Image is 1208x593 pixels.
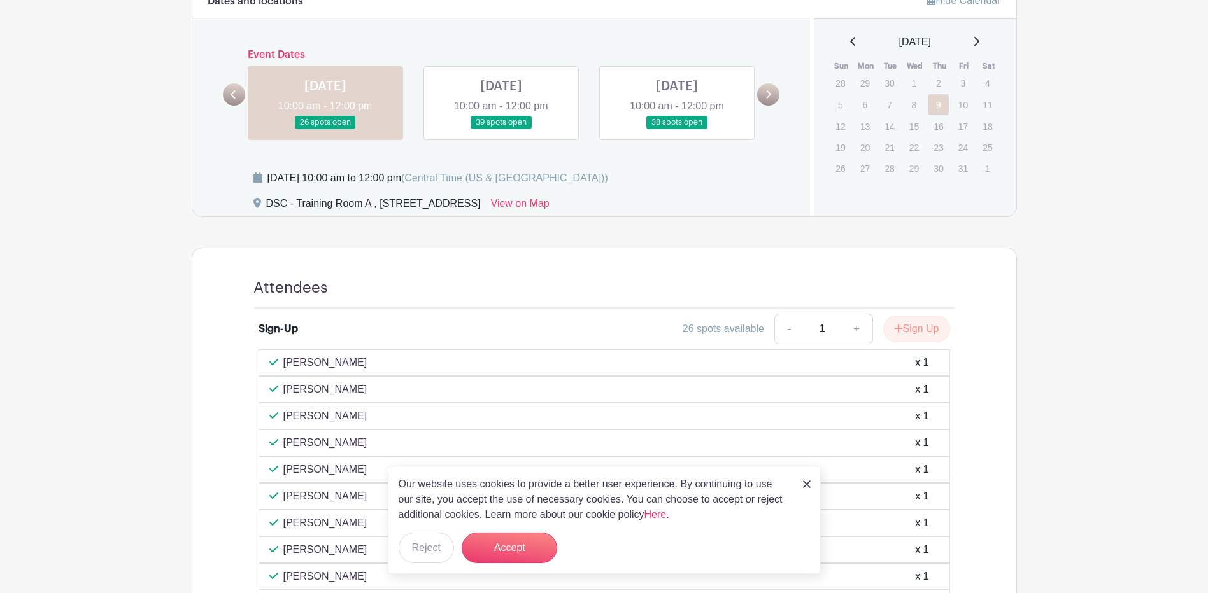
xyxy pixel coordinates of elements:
p: 8 [904,95,925,115]
p: [PERSON_NAME] [283,542,367,557]
div: x 1 [915,355,928,370]
div: x 1 [915,462,928,477]
th: Fri [952,60,977,73]
div: 26 spots available [683,321,764,337]
p: 19 [830,137,851,157]
div: x 1 [915,435,928,450]
p: 10 [953,95,974,115]
p: [PERSON_NAME] [283,569,367,584]
h4: Attendees [253,279,328,297]
p: 24 [953,137,974,157]
p: 11 [977,95,998,115]
div: x 1 [915,489,928,504]
p: 29 [855,73,876,93]
p: [PERSON_NAME] [283,382,367,397]
a: - [774,314,804,344]
p: 5 [830,95,851,115]
p: 25 [977,137,998,157]
p: 3 [953,73,974,93]
a: Here [644,509,667,520]
p: [PERSON_NAME] [283,435,367,450]
p: 1 [977,158,998,178]
div: [DATE] 10:00 am to 12:00 pm [267,171,608,186]
div: Sign-Up [259,321,298,337]
div: x 1 [915,515,928,531]
p: [PERSON_NAME] [283,355,367,370]
img: close_button-5f87c8562297e5c2d7936805f587ecaba9071eb48480494691a3f1689db116b3.svg [803,480,811,488]
p: 4 [977,73,998,93]
p: 23 [928,137,949,157]
p: 14 [879,116,900,136]
p: 21 [879,137,900,157]
p: 15 [904,116,925,136]
p: [PERSON_NAME] [283,489,367,504]
p: 26 [830,158,851,178]
a: 9 [928,94,949,115]
p: 2 [928,73,949,93]
p: [PERSON_NAME] [283,462,367,477]
p: 28 [830,73,851,93]
p: [PERSON_NAME] [283,515,367,531]
p: 17 [953,116,974,136]
p: 6 [855,95,876,115]
th: Mon [854,60,879,73]
p: 7 [879,95,900,115]
div: x 1 [915,542,928,557]
p: 20 [855,137,876,157]
th: Wed [903,60,928,73]
h6: Event Dates [245,49,758,61]
th: Sun [829,60,854,73]
a: + [841,314,872,344]
div: x 1 [915,408,928,424]
span: (Central Time (US & [GEOGRAPHIC_DATA])) [401,172,608,183]
p: [PERSON_NAME] [283,408,367,424]
p: 31 [953,158,974,178]
p: 1 [904,73,925,93]
div: x 1 [915,569,928,584]
th: Thu [927,60,952,73]
span: [DATE] [899,34,931,50]
p: 13 [855,116,876,136]
p: Our website uses cookies to provide a better user experience. By continuing to use our site, you ... [399,477,790,522]
p: 30 [928,158,949,178]
p: 27 [855,158,876,178]
button: Reject [399,533,454,563]
div: DSC - Training Room A , [STREET_ADDRESS] [266,196,481,216]
button: Sign Up [883,316,950,342]
p: 18 [977,116,998,136]
p: 29 [904,158,925,178]
p: 30 [879,73,900,93]
a: View on Map [491,196,550,216]
button: Accept [462,533,557,563]
th: Tue [878,60,903,73]
th: Sat [976,60,1001,73]
p: 28 [879,158,900,178]
p: 22 [904,137,925,157]
p: 12 [830,116,851,136]
div: x 1 [915,382,928,397]
p: 16 [928,116,949,136]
